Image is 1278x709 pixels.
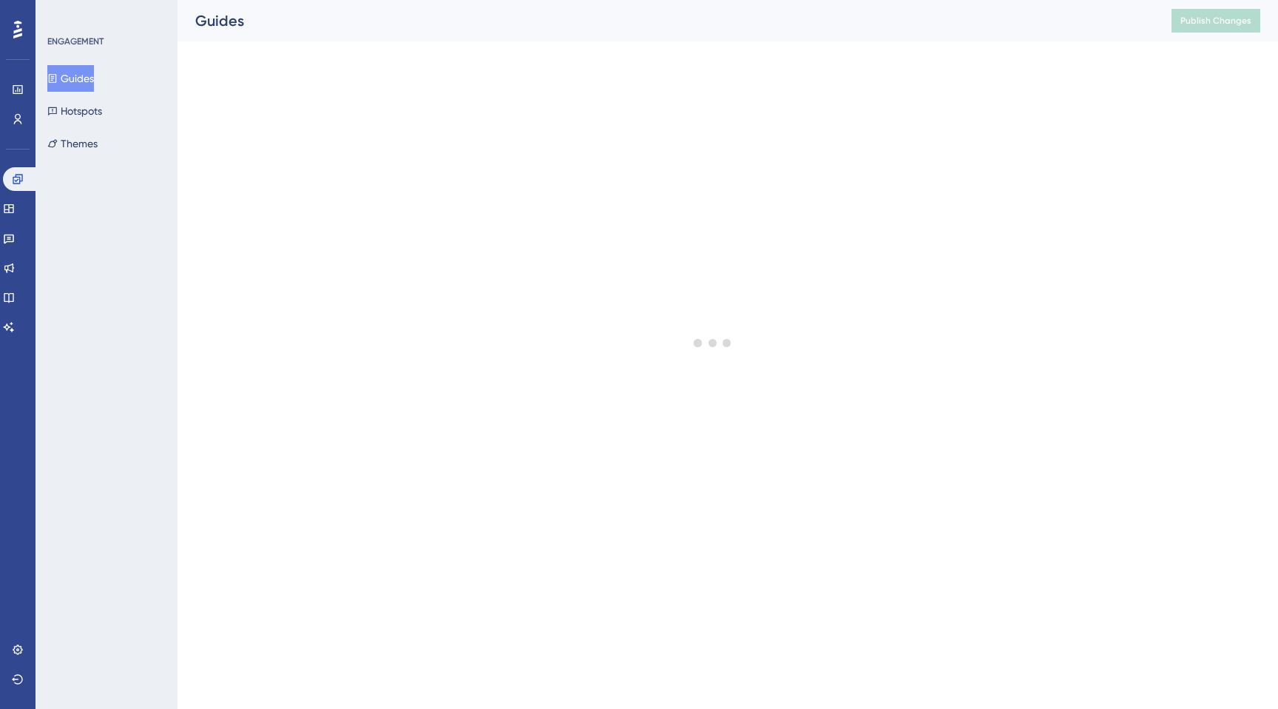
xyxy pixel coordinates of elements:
div: ENGAGEMENT [47,36,104,47]
span: Publish Changes [1180,15,1251,27]
button: Guides [47,65,94,92]
button: Hotspots [47,98,102,124]
button: Themes [47,130,98,157]
button: Publish Changes [1171,9,1260,33]
div: Guides [195,10,1135,31]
